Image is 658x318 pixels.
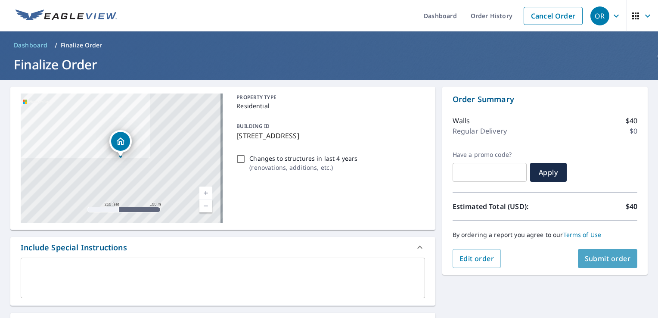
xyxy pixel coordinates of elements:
[10,38,648,52] nav: breadcrumb
[236,131,421,141] p: [STREET_ADDRESS]
[10,237,435,258] div: Include Special Instructions
[249,163,357,172] p: ( renovations, additions, etc. )
[453,126,507,136] p: Regular Delivery
[236,94,421,101] p: PROPERTY TYPE
[109,130,132,157] div: Dropped pin, building 1, Residential property, 1108 Melrose Ave Victoria, TX 77901
[459,254,494,263] span: Edit order
[453,249,501,268] button: Edit order
[524,7,583,25] a: Cancel Order
[55,40,57,50] li: /
[236,122,270,130] p: BUILDING ID
[453,231,637,239] p: By ordering a report you agree to our
[630,126,637,136] p: $0
[453,94,637,105] p: Order Summary
[236,101,421,110] p: Residential
[16,9,117,22] img: EV Logo
[626,201,637,212] p: $40
[199,200,212,212] a: Current Level 17, Zoom Out
[585,254,631,263] span: Submit order
[14,41,48,50] span: Dashboard
[626,115,637,126] p: $40
[590,6,609,25] div: OR
[249,154,357,163] p: Changes to structures in last 4 years
[21,242,127,253] div: Include Special Instructions
[453,151,527,159] label: Have a promo code?
[563,231,602,239] a: Terms of Use
[199,187,212,200] a: Current Level 17, Zoom In
[453,115,470,126] p: Walls
[453,201,545,212] p: Estimated Total (USD):
[10,38,51,52] a: Dashboard
[10,56,648,73] h1: Finalize Order
[530,163,567,182] button: Apply
[61,41,102,50] p: Finalize Order
[578,249,638,268] button: Submit order
[537,168,560,177] span: Apply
